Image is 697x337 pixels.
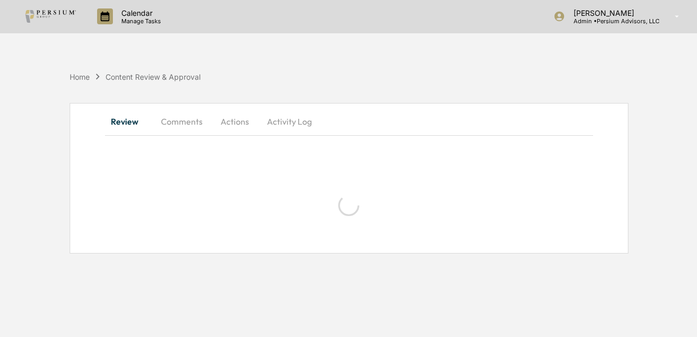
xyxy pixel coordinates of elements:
[152,109,211,134] button: Comments
[565,8,660,17] p: [PERSON_NAME]
[211,109,259,134] button: Actions
[25,10,76,23] img: logo
[565,17,660,25] p: Admin • Persium Advisors, LLC
[259,109,320,134] button: Activity Log
[70,72,90,81] div: Home
[106,72,200,81] div: Content Review & Approval
[105,109,152,134] button: Review
[113,17,166,25] p: Manage Tasks
[105,109,593,134] div: secondary tabs example
[113,8,166,17] p: Calendar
